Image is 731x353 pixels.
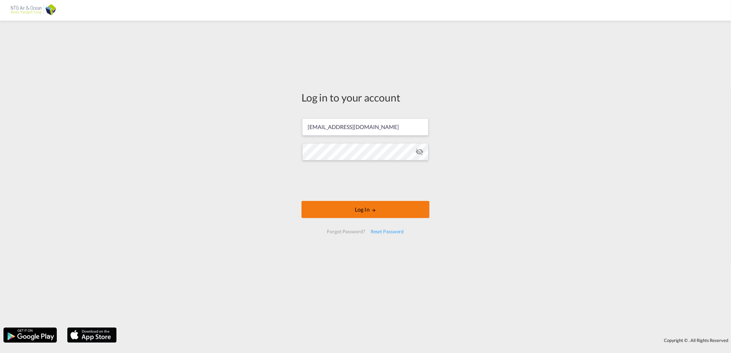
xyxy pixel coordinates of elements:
[324,225,368,238] div: Forgot Password?
[120,334,731,346] div: Copyright © . All Rights Reserved
[415,148,424,156] md-icon: icon-eye-off
[301,201,430,218] button: LOGIN
[66,327,117,343] img: apple.png
[302,118,428,136] input: Enter email/phone number
[3,327,57,343] img: google.png
[368,225,407,238] div: Reset Password
[10,3,57,18] img: af31b1c0b01f11ecbc353f8e72265e29.png
[313,167,418,194] iframe: reCAPTCHA
[301,90,430,105] div: Log in to your account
